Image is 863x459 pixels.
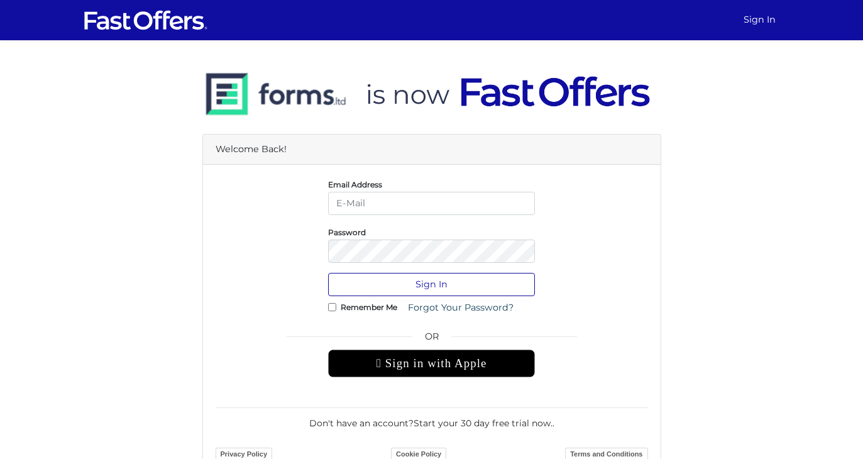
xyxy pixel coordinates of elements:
[328,183,382,186] label: Email Address
[203,135,661,165] div: Welcome Back!
[739,8,781,32] a: Sign In
[328,231,366,234] label: Password
[400,296,522,319] a: Forgot Your Password?
[328,350,535,377] div: Sign in with Apple
[328,329,535,350] span: OR
[328,273,535,296] button: Sign In
[216,407,648,430] div: Don't have an account? .
[414,418,552,429] a: Start your 30 day free trial now.
[328,192,535,215] input: E-Mail
[341,306,397,309] label: Remember Me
